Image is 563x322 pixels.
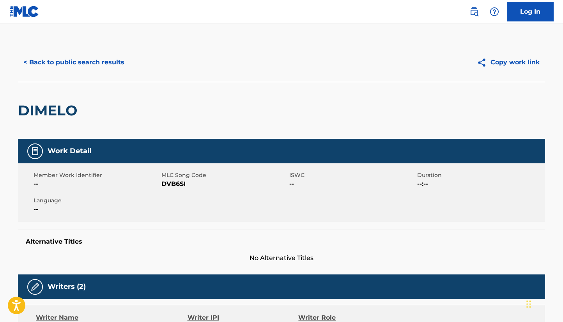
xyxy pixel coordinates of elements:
[466,4,482,19] a: Public Search
[9,6,39,17] img: MLC Logo
[487,4,502,19] div: Help
[48,147,91,156] h5: Work Detail
[469,7,479,16] img: search
[34,179,159,189] span: --
[161,179,287,189] span: DVB6SI
[18,53,130,72] button: < Back to public search results
[18,102,81,119] h2: DIMELO
[18,253,545,263] span: No Alternative Titles
[526,292,531,316] div: Drag
[289,179,415,189] span: --
[30,282,40,292] img: Writers
[34,205,159,214] span: --
[30,147,40,156] img: Work Detail
[477,58,490,67] img: Copy work link
[471,53,545,72] button: Copy work link
[161,171,287,179] span: MLC Song Code
[417,179,543,189] span: --:--
[507,2,554,21] a: Log In
[417,171,543,179] span: Duration
[490,7,499,16] img: help
[48,282,86,291] h5: Writers (2)
[26,238,537,246] h5: Alternative Titles
[289,171,415,179] span: ISWC
[524,285,563,322] iframe: Chat Widget
[34,171,159,179] span: Member Work Identifier
[34,196,159,205] span: Language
